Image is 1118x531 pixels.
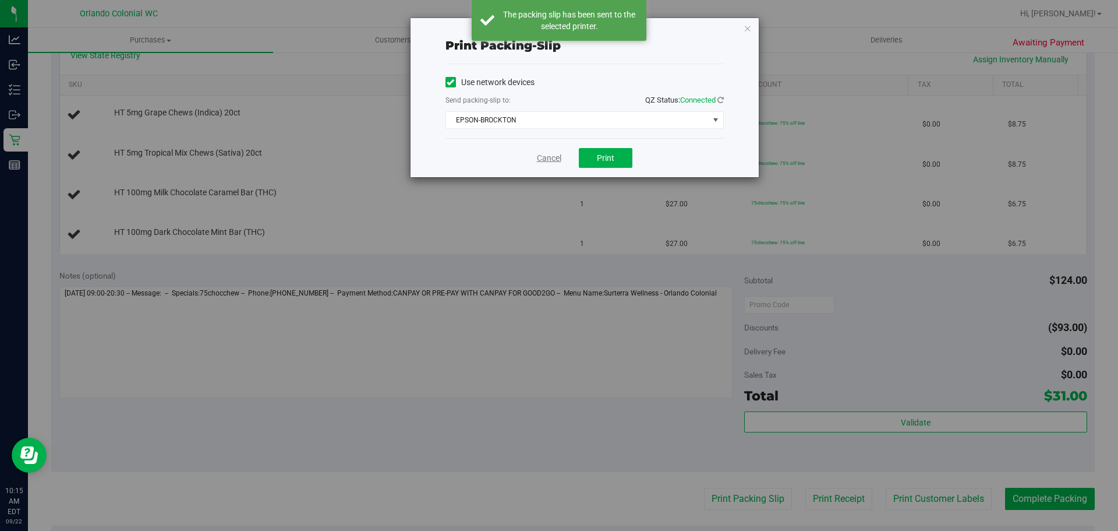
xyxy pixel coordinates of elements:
span: Print packing-slip [445,38,561,52]
span: select [708,112,723,128]
span: EPSON-BROCKTON [446,112,709,128]
button: Print [579,148,632,168]
a: Cancel [537,152,561,164]
span: QZ Status: [645,96,724,104]
div: The packing slip has been sent to the selected printer. [501,9,638,32]
iframe: Resource center [12,438,47,473]
label: Use network devices [445,76,535,89]
span: Connected [680,96,716,104]
label: Send packing-slip to: [445,95,511,106]
span: Print [597,153,614,163]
